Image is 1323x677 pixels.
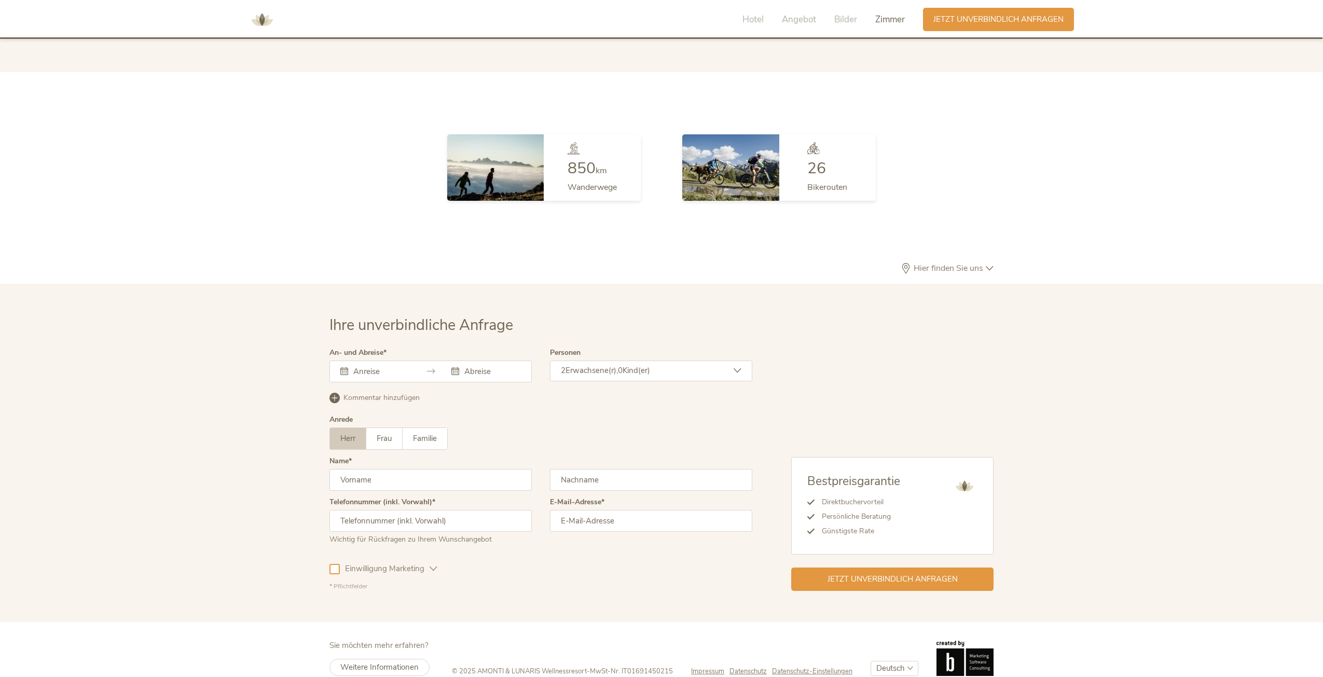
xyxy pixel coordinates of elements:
[807,182,847,193] span: Bikerouten
[568,182,617,193] span: Wanderwege
[462,366,521,377] input: Abreise
[550,469,752,491] input: Nachname
[568,158,596,179] span: 850
[911,264,986,272] span: Hier finden Sie uns
[329,416,353,423] div: Anrede
[691,667,724,676] span: Impressum
[807,158,826,179] span: 26
[815,509,900,524] li: Persönliche Beratung
[329,499,435,506] label: Telefonnummer (inkl. Vorwahl)
[452,667,587,676] span: © 2025 AMONTI & LUNARIS Wellnessresort
[875,13,905,25] span: Zimmer
[742,13,764,25] span: Hotel
[815,495,900,509] li: Direktbuchervorteil
[772,667,852,676] a: Datenschutz-Einstellungen
[246,4,278,35] img: AMONTI & LUNARIS Wellnessresort
[729,667,767,676] span: Datenschutz
[351,366,410,377] input: Anreise
[329,640,429,651] span: Sie möchten mehr erfahren?
[729,667,772,676] a: Datenschutz
[590,667,673,676] span: MwSt-Nr. IT01691450215
[815,524,900,538] li: Günstigste Rate
[329,458,352,465] label: Name
[550,499,604,506] label: E-Mail-Adresse
[340,662,419,672] span: Weitere Informationen
[618,365,623,376] span: 0
[933,14,1064,25] span: Jetzt unverbindlich anfragen
[329,659,430,676] a: Weitere Informationen
[834,13,857,25] span: Bilder
[550,349,581,356] label: Personen
[329,532,532,545] div: Wichtig für Rückfragen zu Ihrem Wunschangebot
[596,165,607,176] span: km
[936,641,994,676] img: Brandnamic GmbH | Leading Hospitality Solutions
[807,473,900,489] span: Bestpreisgarantie
[329,349,387,356] label: An- und Abreise
[828,574,958,585] span: Jetzt unverbindlich anfragen
[782,13,816,25] span: Angebot
[566,365,618,376] span: Erwachsene(r),
[952,473,977,499] img: AMONTI & LUNARIS Wellnessresort
[413,433,437,444] span: Familie
[561,365,566,376] span: 2
[246,16,278,23] a: AMONTI & LUNARIS Wellnessresort
[340,433,355,444] span: Herr
[587,667,590,676] span: -
[329,582,752,591] div: * Pflichtfelder
[623,365,650,376] span: Kind(er)
[691,667,729,676] a: Impressum
[329,315,513,335] span: Ihre unverbindliche Anfrage
[329,469,532,491] input: Vorname
[343,393,420,403] span: Kommentar hinzufügen
[329,510,532,532] input: Telefonnummer (inkl. Vorwahl)
[340,563,430,574] span: Einwilligung Marketing
[377,433,392,444] span: Frau
[550,510,752,532] input: E-Mail-Adresse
